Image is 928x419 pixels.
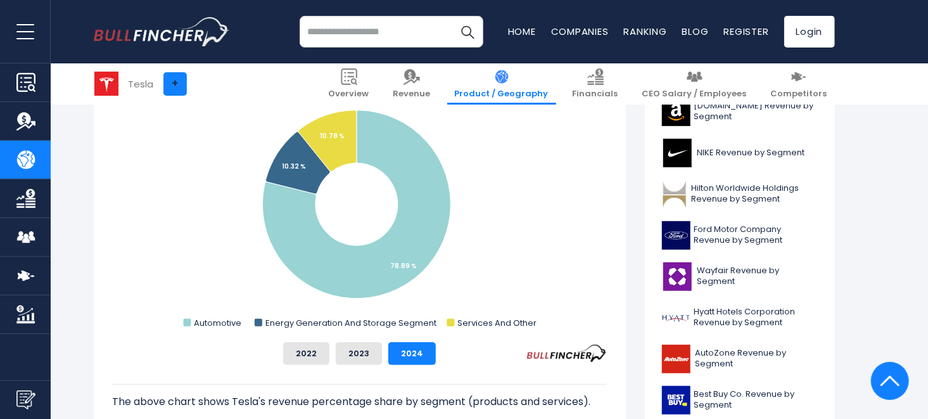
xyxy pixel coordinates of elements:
span: Hilton Worldwide Holdings Revenue by Segment [691,183,817,205]
button: 2024 [388,342,436,365]
a: Revenue [386,63,438,105]
a: NIKE Revenue by Segment [654,136,825,171]
button: 2022 [283,342,329,365]
span: CEO Salary / Employees [642,89,747,100]
img: TSLA logo [94,72,118,96]
a: Best Buy Co. Revenue by Segment [654,383,825,418]
img: AZO logo [662,345,692,373]
img: NKE logo [662,139,694,167]
a: AutoZone Revenue by Segment [654,342,825,377]
a: CEO Salary / Employees [635,63,754,105]
svg: Tesla's Revenue Share by Segment [113,79,607,332]
span: Revenue [393,89,431,100]
span: Overview [329,89,369,100]
img: HLT logo [662,180,688,209]
a: Blog [682,25,709,38]
span: Product / Geography [455,89,549,100]
span: Ford Motor Company Revenue by Segment [694,224,818,246]
a: [DOMAIN_NAME] Revenue by Segment [654,94,825,129]
a: Hyatt Hotels Corporation Revenue by Segment [654,300,825,335]
text: Services And Other [457,317,537,329]
span: Financials [573,89,618,100]
text: Automotive [194,317,241,329]
button: Search [452,16,483,48]
img: F logo [662,221,690,250]
span: Wayfair Revenue by Segment [697,266,818,287]
button: 2023 [336,342,382,365]
span: AutoZone Revenue by Segment [695,348,817,370]
a: Home [508,25,536,38]
span: [DOMAIN_NAME] Revenue by Segment [694,101,818,122]
a: Financials [565,63,626,105]
tspan: 78.89 % [390,261,417,271]
span: Hyatt Hotels Corporation Revenue by Segment [694,307,818,328]
img: AMZN logo [662,98,690,126]
a: Product / Geography [447,63,556,105]
span: NIKE Revenue by Segment [697,148,805,158]
a: Companies [551,25,609,38]
a: Login [784,16,835,48]
tspan: 10.78 % [320,131,345,141]
span: Competitors [771,89,827,100]
a: Register [724,25,769,38]
a: Go to homepage [94,17,230,46]
img: BBY logo [662,386,690,415]
span: Best Buy Co. Revenue by Segment [694,389,818,411]
div: Tesla [129,77,154,91]
a: Competitors [763,63,835,105]
a: Ranking [624,25,667,38]
p: The above chart shows Tesla's revenue percentage share by segment (products and services). [113,394,607,409]
a: + [163,72,187,96]
tspan: 10.32 % [282,162,306,171]
a: Overview [321,63,377,105]
img: W logo [662,262,693,291]
text: Energy Generation And Storage Segment [265,317,436,329]
a: Hilton Worldwide Holdings Revenue by Segment [654,177,825,212]
img: H logo [662,304,690,332]
img: bullfincher logo [94,17,230,46]
a: Wayfair Revenue by Segment [654,259,825,294]
a: Ford Motor Company Revenue by Segment [654,218,825,253]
